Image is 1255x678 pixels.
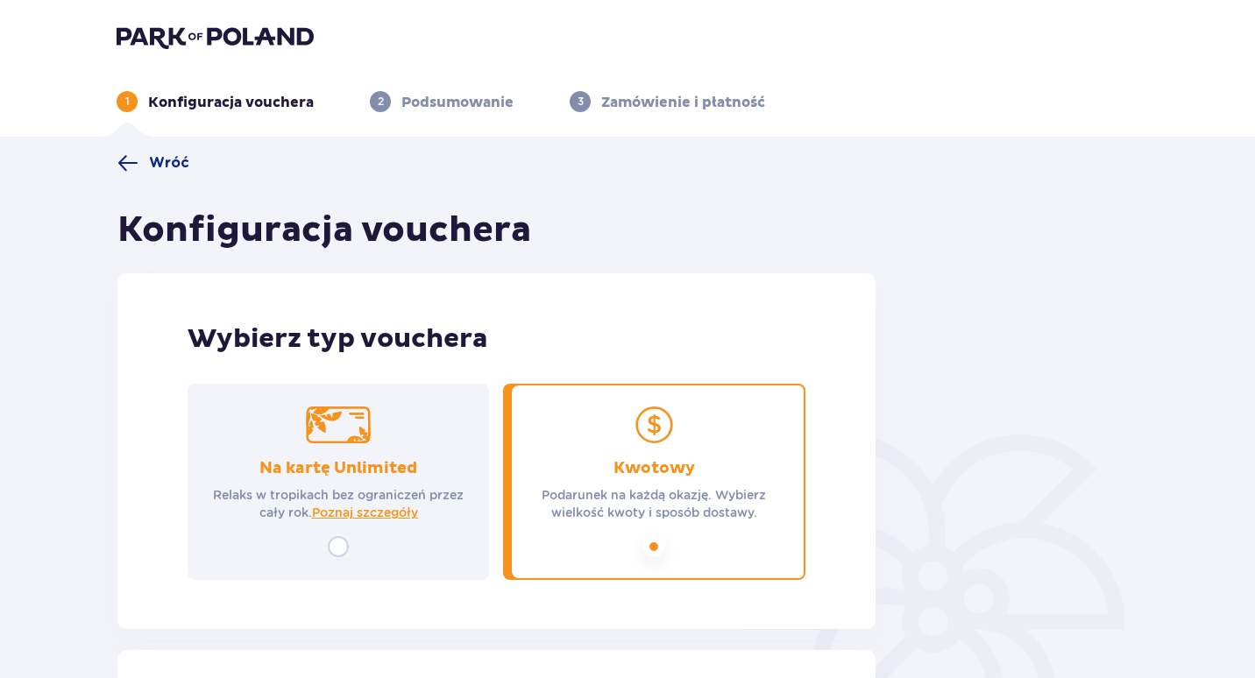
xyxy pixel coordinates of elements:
[259,458,417,479] p: Na kartę Unlimited
[570,91,765,112] div: 3Zamówienie i płatność
[312,504,418,521] a: Poznaj szczegóły
[578,94,584,109] p: 3
[117,91,314,112] div: 1Konfiguracja vouchera
[125,94,130,109] p: 1
[519,486,789,521] p: Podarunek na każdą okazję. Wybierz wielkość kwoty i sposób dostawy.
[149,153,189,173] span: Wróć
[370,91,514,112] div: 2Podsumowanie
[188,322,805,356] p: Wybierz typ vouchera
[601,93,765,112] p: Zamówienie i płatność
[203,486,473,521] p: Relaks w tropikach bez ograniczeń przez cały rok.
[117,152,189,173] a: Wróć
[117,25,314,49] img: Park of Poland logo
[117,208,531,252] h1: Konfiguracja vouchera
[148,93,314,112] p: Konfiguracja vouchera
[613,458,695,479] p: Kwotowy
[378,94,384,109] p: 2
[401,93,514,112] p: Podsumowanie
